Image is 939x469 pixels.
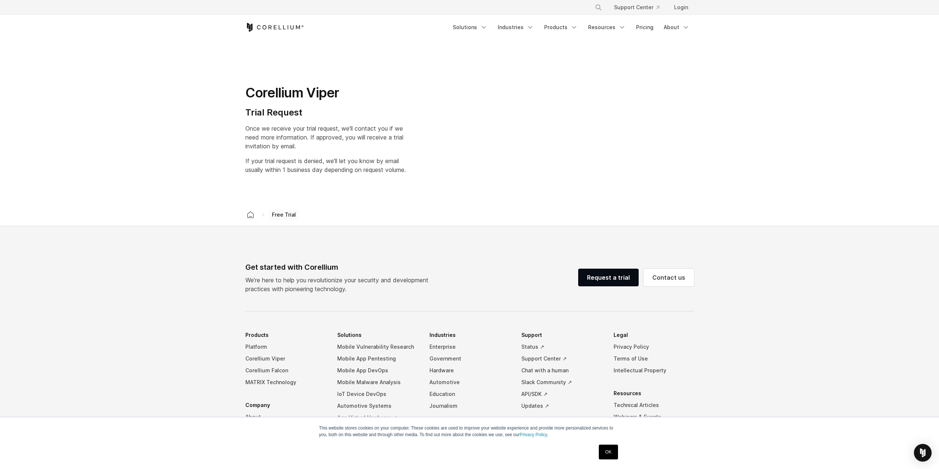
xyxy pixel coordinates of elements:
a: Journalism [429,400,510,412]
div: Get started with Corellium [245,262,434,273]
span: If your trial request is denied, we'll let you know by email usually within 1 business day depend... [245,157,406,173]
a: Government [429,353,510,365]
a: Mobile Vulnerability Research [337,341,418,353]
a: Corellium Falcon [245,365,326,376]
a: Updates ↗ [521,400,602,412]
a: Automotive [429,376,510,388]
a: About [245,411,326,423]
span: Free Trial [269,210,299,220]
a: Education [429,388,510,400]
a: Chat with a human [521,365,602,376]
a: Intellectual Property [614,365,694,376]
a: Hardware [429,365,510,376]
a: Privacy Policy. [520,432,548,437]
a: Mobile App DevOps [337,365,418,376]
a: Status ↗ [521,341,602,353]
span: Once we receive your trial request, we'll contact you if we need more information. If approved, y... [245,125,403,150]
a: Industries [493,21,538,34]
a: Corellium Viper [245,353,326,365]
a: Enterprise [429,341,510,353]
a: Platform [245,341,326,353]
a: API/SDK ↗ [521,388,602,400]
p: We’re here to help you revolutionize your security and development practices with pioneering tech... [245,276,434,293]
h4: Trial Request [245,107,406,118]
a: Pricing [632,21,658,34]
div: Navigation Menu [448,21,694,34]
a: Corellium home [244,210,257,220]
a: Login [668,1,694,14]
h1: Corellium Viper [245,85,406,101]
a: Solutions [448,21,492,34]
a: Support Center [608,1,665,14]
a: Technical Articles [614,399,694,411]
a: Mobile App Pentesting [337,353,418,365]
a: Corellium Home [245,23,304,32]
a: OK [599,445,618,459]
a: Webinars & Events [614,411,694,423]
a: Slack Community ↗ [521,376,602,388]
div: Open Intercom Messenger [914,444,932,462]
p: This website stores cookies on your computer. These cookies are used to improve your website expe... [319,425,620,438]
a: Request a trial [578,269,639,286]
a: MATRIX Technology [245,376,326,388]
div: Navigation Menu [586,1,694,14]
a: Automotive Systems [337,400,418,412]
a: Contact us [643,269,694,286]
a: Resources [584,21,630,34]
a: Products [540,21,582,34]
button: Search [592,1,605,14]
a: Mobile Malware Analysis [337,376,418,388]
a: Arm Virtual Hardware ↗ [337,412,418,424]
a: Support Center ↗ [521,353,602,365]
a: Privacy Policy [614,341,694,353]
a: Terms of Use [614,353,694,365]
a: IoT Device DevOps [337,388,418,400]
a: About [659,21,694,34]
